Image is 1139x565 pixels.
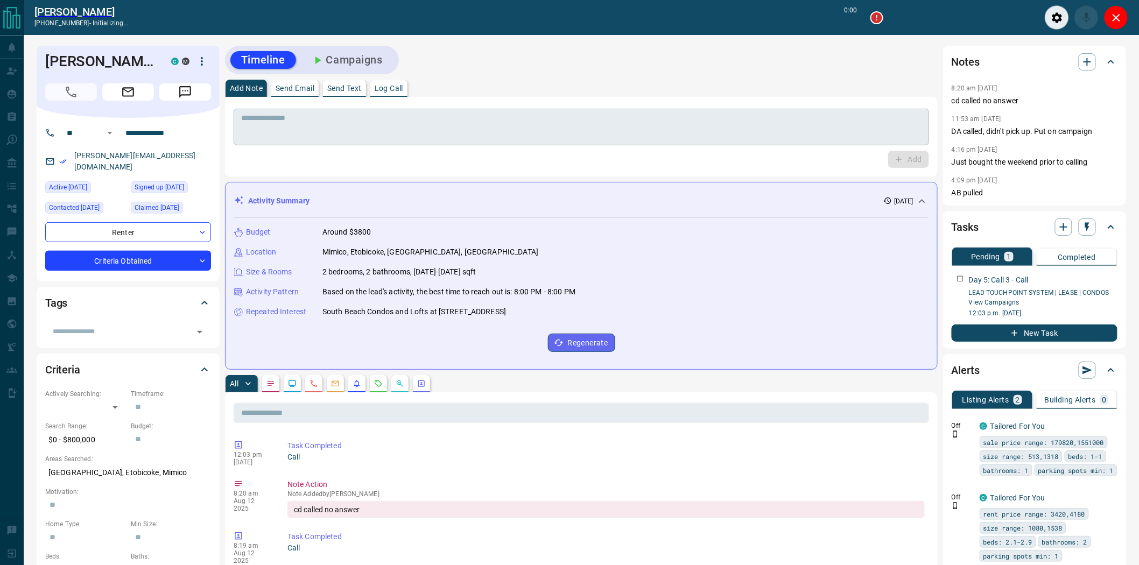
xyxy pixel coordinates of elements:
[135,182,184,193] span: Signed up [DATE]
[45,357,211,383] div: Criteria
[234,542,271,549] p: 8:19 am
[952,421,973,430] p: Off
[246,286,299,298] p: Activity Pattern
[1074,5,1099,30] div: Mute
[45,421,125,431] p: Search Range:
[952,84,997,92] p: 8:20 am [DATE]
[1042,536,1087,547] span: bathrooms: 2
[327,84,362,92] p: Send Text
[983,508,1085,519] span: rent price range: 3420,4180
[171,58,179,65] div: condos.ca
[159,83,211,101] span: Message
[74,151,196,171] a: [PERSON_NAME][EMAIL_ADDRESS][DOMAIN_NAME]
[983,437,1104,448] span: sale price range: 179820,1551000
[1045,5,1069,30] div: Audio Settings
[287,501,925,518] div: cd called no answer
[246,227,271,238] p: Budget
[952,492,973,502] p: Off
[374,379,383,388] svg: Requests
[246,246,276,258] p: Location
[417,379,426,388] svg: Agent Actions
[1058,253,1096,261] p: Completed
[248,195,310,207] p: Activity Summary
[952,218,979,236] h2: Tasks
[45,83,97,101] span: Call
[980,422,987,430] div: condos.ca
[49,182,87,193] span: Active [DATE]
[969,308,1117,318] p: 12:03 p.m. [DATE]
[322,286,575,298] p: Based on the lead's activity, the best time to reach out is: 8:00 PM - 8:00 PM
[375,84,403,92] p: Log Call
[969,274,1029,286] p: Day 5: Call 3 - Call
[990,422,1045,430] a: Tailored For You
[894,196,913,206] p: [DATE]
[45,202,125,217] div: Tue Aug 12 2025
[234,490,271,497] p: 8:20 am
[135,202,179,213] span: Claimed [DATE]
[45,464,211,482] p: [GEOGRAPHIC_DATA], Etobicoke, Mimico
[131,181,211,196] div: Tue Jun 13 2023
[310,379,318,388] svg: Calls
[234,191,929,211] div: Activity Summary[DATE]
[131,421,211,431] p: Budget:
[266,379,275,388] svg: Notes
[131,389,211,399] p: Timeframe:
[45,53,155,70] h1: [PERSON_NAME]
[1016,396,1020,404] p: 2
[322,227,371,238] p: Around $3800
[45,294,67,312] h2: Tags
[322,306,506,317] p: South Beach Condos and Lofts at [STREET_ADDRESS]
[980,494,987,502] div: condos.ca
[952,157,1117,168] p: Just bought the weekend prior to calling
[234,451,271,458] p: 12:03 pm
[246,306,306,317] p: Repeated Interest
[45,290,211,316] div: Tags
[103,126,116,139] button: Open
[983,550,1059,561] span: parking spots min: 1
[45,389,125,399] p: Actively Searching:
[952,176,997,184] p: 4:09 pm [DATE]
[1007,253,1011,260] p: 1
[45,519,125,529] p: Home Type:
[983,522,1063,533] span: size range: 1080,1538
[1038,465,1114,476] span: parking spots min: 1
[287,440,925,451] p: Task Completed
[971,253,1000,260] p: Pending
[45,454,211,464] p: Areas Searched:
[182,58,189,65] div: mrloft.ca
[952,53,980,70] h2: Notes
[34,18,129,28] p: [PHONE_NUMBER] -
[952,146,997,153] p: 4:16 pm [DATE]
[234,549,271,564] p: Aug 12 2025
[969,289,1111,306] a: LEAD TOUCHPOINT SYSTEM | LEASE | CONDOS- View Campaigns
[845,5,857,30] p: 0:00
[59,158,67,165] svg: Email Verified
[230,84,263,92] p: Add Note
[322,246,538,258] p: Mimico, Etobicoke, [GEOGRAPHIC_DATA], [GEOGRAPHIC_DATA]
[983,465,1029,476] span: bathrooms: 1
[331,379,340,388] svg: Emails
[990,493,1045,502] a: Tailored For You
[396,379,404,388] svg: Opportunities
[300,51,393,69] button: Campaigns
[49,202,100,213] span: Contacted [DATE]
[131,202,211,217] div: Sun Feb 25 2024
[102,83,154,101] span: Email
[45,431,125,449] p: $0 - $800,000
[983,451,1059,462] span: size range: 513,1318
[952,115,1001,123] p: 11:53 am [DATE]
[234,458,271,466] p: [DATE]
[287,542,925,554] p: Call
[230,380,238,387] p: All
[952,95,1117,107] p: cd called no answer
[287,451,925,463] p: Call
[131,519,211,529] p: Min Size:
[952,126,1117,137] p: DA called, didn't pick up. Put on campaign
[952,214,1117,240] div: Tasks
[246,266,292,278] p: Size & Rooms
[952,430,959,438] svg: Push Notification Only
[45,552,125,561] p: Beds:
[34,5,129,18] a: [PERSON_NAME]
[230,51,296,69] button: Timeline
